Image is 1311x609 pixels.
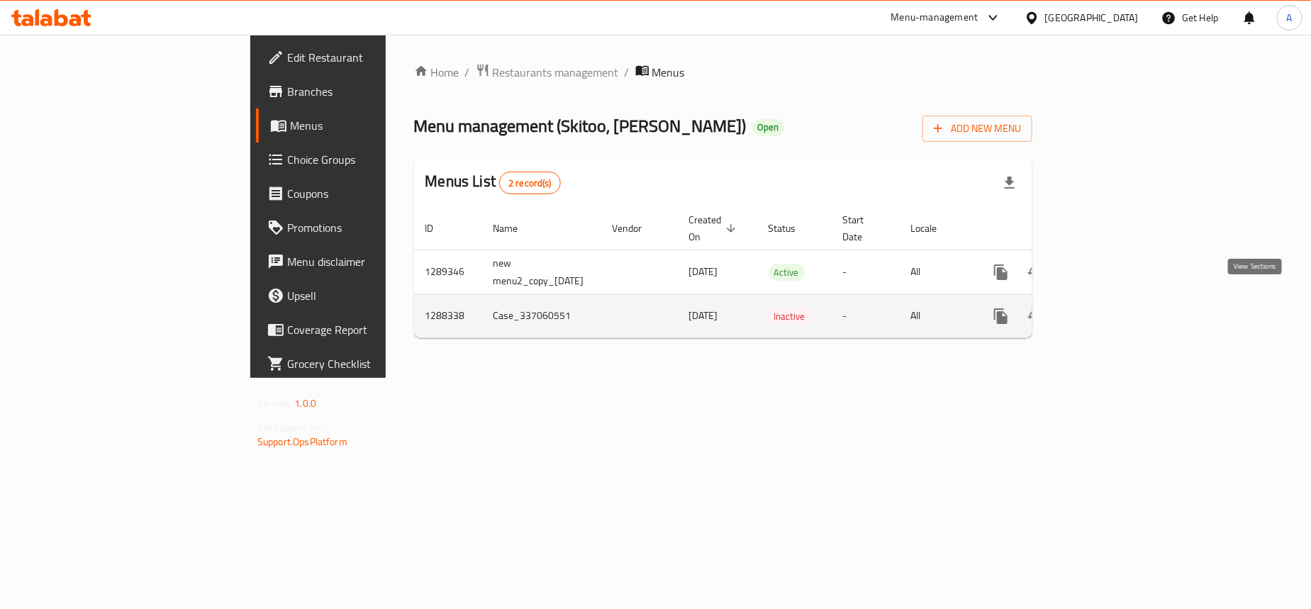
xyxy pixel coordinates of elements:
[257,432,347,451] a: Support.OpsPlatform
[414,207,1132,338] table: enhanced table
[414,63,1032,82] nav: breadcrumb
[652,64,685,81] span: Menus
[934,120,1021,138] span: Add New Menu
[1018,299,1052,333] button: Change Status
[256,245,469,279] a: Menu disclaimer
[287,83,458,100] span: Branches
[900,294,973,337] td: All
[984,255,1018,289] button: more
[287,219,458,236] span: Promotions
[911,220,956,237] span: Locale
[993,166,1027,200] div: Export file
[1018,255,1052,289] button: Change Status
[256,211,469,245] a: Promotions
[900,250,973,294] td: All
[689,211,740,245] span: Created On
[257,418,323,437] span: Get support on:
[1287,10,1293,26] span: A
[613,220,661,237] span: Vendor
[689,306,718,325] span: [DATE]
[256,177,469,211] a: Coupons
[414,110,747,142] span: Menu management ( Skitoo, [PERSON_NAME] )
[425,171,561,194] h2: Menus List
[832,250,900,294] td: -
[256,108,469,143] a: Menus
[843,211,883,245] span: Start Date
[290,117,458,134] span: Menus
[625,64,630,81] li: /
[256,143,469,177] a: Choice Groups
[769,264,805,281] span: Active
[1045,10,1139,26] div: [GEOGRAPHIC_DATA]
[482,294,601,337] td: Case_337060551
[984,299,1018,333] button: more
[500,177,560,190] span: 2 record(s)
[287,151,458,168] span: Choice Groups
[256,347,469,381] a: Grocery Checklist
[499,172,561,194] div: Total records count
[752,121,785,133] span: Open
[287,321,458,338] span: Coverage Report
[287,49,458,66] span: Edit Restaurant
[294,394,316,413] span: 1.0.0
[482,250,601,294] td: new menu2_copy_[DATE]
[425,220,452,237] span: ID
[689,262,718,281] span: [DATE]
[287,185,458,202] span: Coupons
[256,279,469,313] a: Upsell
[922,116,1032,142] button: Add New Menu
[257,394,292,413] span: Version:
[476,63,619,82] a: Restaurants management
[891,9,978,26] div: Menu-management
[287,253,458,270] span: Menu disclaimer
[256,40,469,74] a: Edit Restaurant
[287,355,458,372] span: Grocery Checklist
[287,287,458,304] span: Upsell
[493,220,537,237] span: Name
[769,220,815,237] span: Status
[493,64,619,81] span: Restaurants management
[752,119,785,136] div: Open
[769,308,811,325] span: Inactive
[256,74,469,108] a: Branches
[973,207,1132,250] th: Actions
[256,313,469,347] a: Coverage Report
[832,294,900,337] td: -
